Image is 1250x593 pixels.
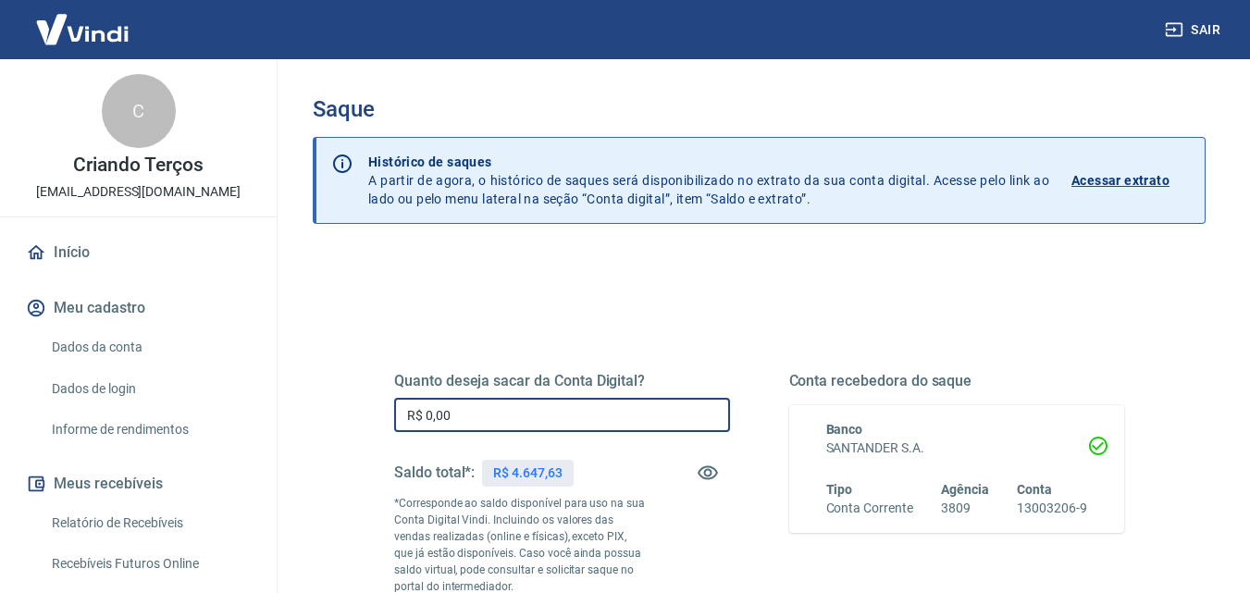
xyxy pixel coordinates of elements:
p: A partir de agora, o histórico de saques será disponibilizado no extrato da sua conta digital. Ac... [368,153,1049,208]
span: Agência [941,482,989,497]
a: Acessar extrato [1071,153,1190,208]
button: Meu cadastro [22,288,254,328]
div: C [102,74,176,148]
a: Relatório de Recebíveis [44,504,254,542]
button: Sair [1161,13,1228,47]
h6: Conta Corrente [826,499,913,518]
p: [EMAIL_ADDRESS][DOMAIN_NAME] [36,182,241,202]
h6: 13003206-9 [1017,499,1087,518]
img: Vindi [22,1,142,57]
a: Dados de login [44,370,254,408]
h6: SANTANDER S.A. [826,439,1088,458]
h3: Saque [313,96,1206,122]
p: Histórico de saques [368,153,1049,171]
h5: Quanto deseja sacar da Conta Digital? [394,372,730,390]
span: Tipo [826,482,853,497]
h5: Saldo total*: [394,463,475,482]
span: Conta [1017,482,1052,497]
a: Dados da conta [44,328,254,366]
p: Acessar extrato [1071,171,1170,190]
h5: Conta recebedora do saque [789,372,1125,390]
p: R$ 4.647,63 [493,463,562,483]
a: Recebíveis Futuros Online [44,545,254,583]
button: Meus recebíveis [22,463,254,504]
a: Informe de rendimentos [44,411,254,449]
h6: 3809 [941,499,989,518]
p: Criando Terços [73,155,203,175]
a: Início [22,232,254,273]
span: Banco [826,422,863,437]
